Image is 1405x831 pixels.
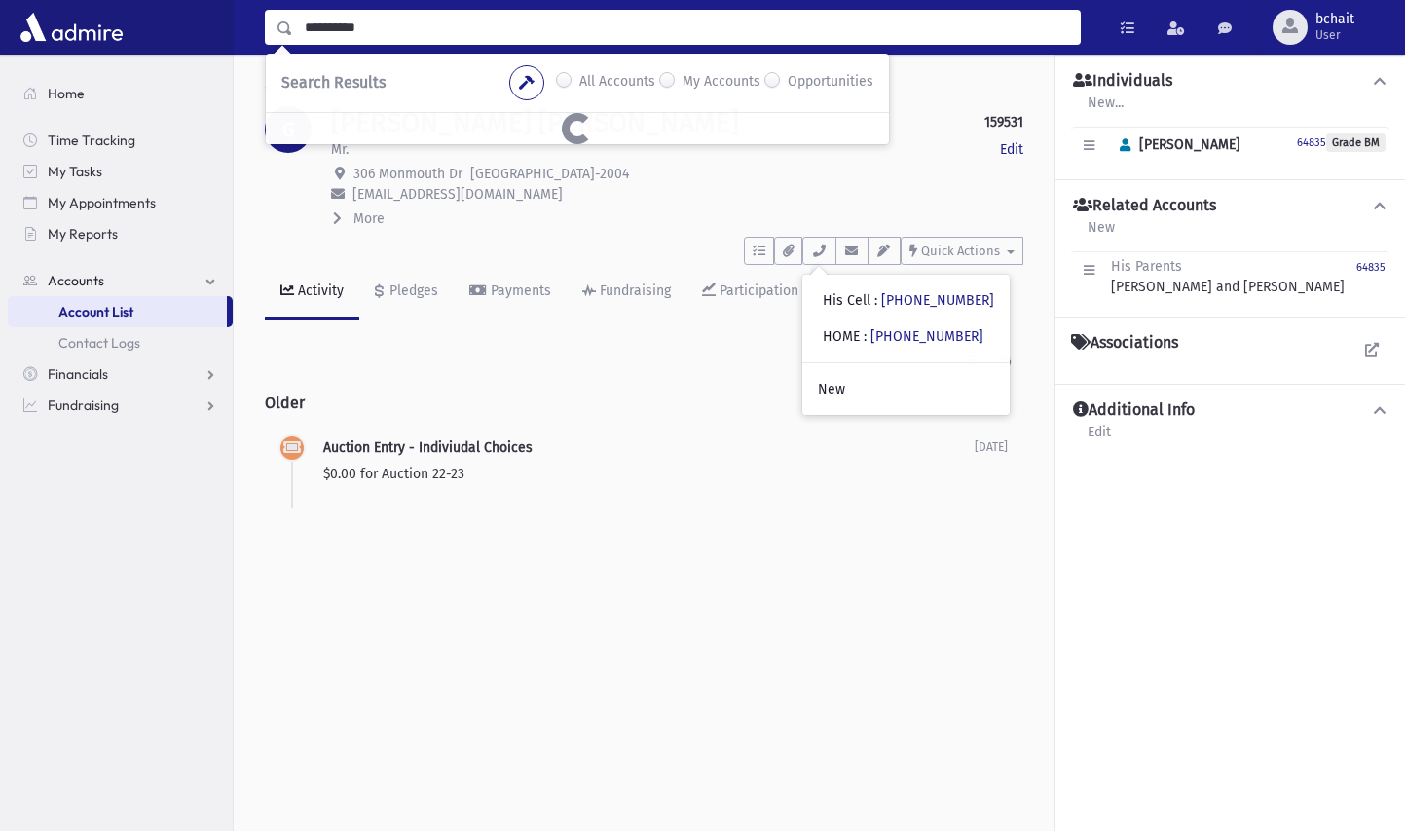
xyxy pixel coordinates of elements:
a: Financials [8,359,233,390]
label: My Accounts [683,71,760,94]
label: All Accounts [579,71,655,94]
div: Participation [716,283,798,299]
div: HOME [823,326,983,347]
button: Related Accounts [1071,196,1389,216]
span: bchait [1315,12,1354,27]
button: More [331,208,387,229]
a: Participation [686,265,814,320]
input: Search [293,10,1080,45]
button: Quick Actions [901,237,1023,265]
img: AdmirePro [16,8,128,47]
button: Individuals [1071,71,1389,92]
span: Quick Actions [921,244,1000,258]
a: Home [8,78,233,109]
a: Account List [8,296,227,327]
div: Activity [294,283,344,299]
span: [EMAIL_ADDRESS][DOMAIN_NAME] [352,186,563,203]
span: Fundraising [48,397,119,414]
a: Fundraising [8,390,233,421]
a: Accounts [265,80,336,96]
span: Financials [48,365,108,383]
span: [PERSON_NAME] [1111,136,1240,153]
span: Account List [58,303,133,321]
h4: Individuals [1073,71,1172,92]
button: Additional Info [1071,400,1389,421]
span: My Reports [48,225,118,243]
a: Edit [1000,139,1023,160]
div: G [265,106,312,153]
div: [PERSON_NAME] and [PERSON_NAME] [1111,256,1345,297]
h4: Associations [1071,333,1178,353]
p: $0.00 for Auction 22-23 [323,464,975,484]
div: His Cell [823,290,994,311]
span: His Parents [1111,258,1182,275]
a: Accounts [8,265,233,296]
a: My Tasks [8,156,233,187]
span: Grade BM [1326,133,1386,152]
a: Fundraising [567,265,686,320]
label: Opportunities [788,71,873,94]
span: Auction Entry - Indiviudal Choices [323,439,533,456]
div: Fundraising [596,283,671,299]
span: Accounts [48,272,104,289]
span: My Appointments [48,194,156,211]
div: Pledges [386,283,438,299]
a: 64835 [1356,256,1386,297]
span: : [864,328,867,345]
a: 64835 [1297,133,1326,150]
h4: Related Accounts [1073,196,1216,216]
a: Activity [265,265,359,320]
span: Search Results [281,73,386,92]
span: Time Tracking [48,132,135,149]
a: [PHONE_NUMBER] [881,292,994,309]
small: 64835 [1297,136,1326,149]
a: My Appointments [8,187,233,218]
p: Mr. [331,139,349,160]
a: Pledges [359,265,454,320]
span: Contact Logs [58,334,140,352]
span: 306 Monmouth Dr [353,166,462,182]
span: Home [48,85,85,102]
h2: Older [265,378,1023,428]
a: New [802,371,1010,407]
a: New [1087,216,1116,251]
a: New... [1087,92,1125,127]
a: Contact Logs [8,327,233,359]
a: Edit [1087,421,1112,456]
div: Payments [487,283,551,299]
span: [GEOGRAPHIC_DATA]-2004 [470,166,629,182]
span: My Tasks [48,163,102,180]
nav: breadcrumb [265,78,336,106]
a: My Reports [8,218,233,249]
span: More [353,210,385,227]
span: [DATE] [975,440,1008,454]
span: User [1315,27,1354,43]
a: Payments [454,265,567,320]
small: 64835 [1356,261,1386,274]
h4: Additional Info [1073,400,1195,421]
strong: 159531 [984,112,1023,132]
a: Time Tracking [8,125,233,156]
span: : [874,292,877,309]
a: [PHONE_NUMBER] [870,328,983,345]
